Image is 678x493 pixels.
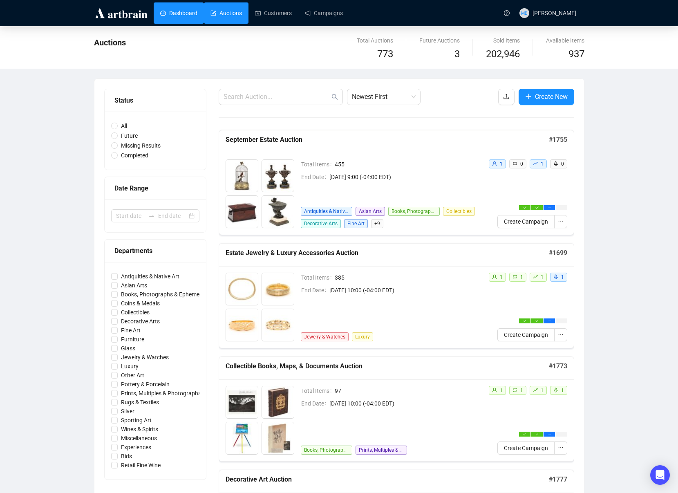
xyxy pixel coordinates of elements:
[329,399,482,408] span: [DATE] 10:00 (-04:00 EDT)
[650,465,670,485] div: Open Intercom Messenger
[148,213,155,219] span: swap-right
[492,388,497,392] span: user
[335,273,482,282] span: 385
[497,328,555,341] button: Create Campaign
[331,94,338,100] span: search
[118,299,163,308] span: Coins & Medals
[301,286,329,295] span: End Date
[486,47,520,62] span: 202,946
[549,361,567,371] h5: # 1773
[301,273,335,282] span: Total Items
[118,151,152,160] span: Completed
[535,432,539,436] span: check
[492,274,497,279] span: user
[500,274,503,280] span: 1
[523,432,526,436] span: check
[118,308,153,317] span: Collectibles
[335,386,482,395] span: 97
[226,475,549,484] h5: Decorative Art Auction
[357,36,393,45] div: Total Auctions
[548,206,551,209] span: ellipsis
[118,380,173,389] span: Pottery & Porcelain
[219,130,574,235] a: September Estate Auction#1755Total Items455End Date[DATE] 9:00 (-04:00 EDT)Antiquities & Native A...
[492,161,497,166] span: user
[520,274,523,280] span: 1
[118,389,204,398] span: Prints, Multiples & Photographs
[329,173,482,182] span: [DATE] 9:00 (-04:00 EDT)
[301,219,341,228] span: Decorative Arts
[553,274,558,279] span: rocket
[226,422,258,454] img: 6003_1.jpg
[118,353,172,362] span: Jewelry & Watches
[344,219,368,228] span: Fine Art
[262,422,294,454] img: 6004_1.jpg
[504,444,548,453] span: Create Campaign
[561,161,564,167] span: 0
[262,386,294,418] img: 6002_1.jpg
[523,206,526,209] span: check
[210,2,242,24] a: Auctions
[352,89,416,105] span: Newest First
[504,330,548,339] span: Create Campaign
[549,475,567,484] h5: # 1777
[546,36,584,45] div: Available Items
[519,89,574,105] button: Create New
[226,273,258,305] img: 3001_1.jpg
[535,92,568,102] span: Create New
[118,344,139,353] span: Glass
[454,48,460,60] span: 3
[335,160,482,169] span: 455
[262,309,294,341] img: 3004_1.jpg
[533,10,576,16] span: [PERSON_NAME]
[525,93,532,100] span: plus
[558,218,564,224] span: ellipsis
[118,398,162,407] span: Rugs & Textiles
[553,388,558,392] span: rocket
[356,446,407,455] span: Prints, Multiples & Photographs
[301,173,329,182] span: End Date
[118,290,208,299] span: Books, Photographs & Ephemera
[535,206,539,209] span: check
[561,388,564,393] span: 1
[118,371,148,380] span: Other Art
[262,196,294,228] img: 1004_1.jpg
[523,319,526,323] span: check
[118,281,150,290] span: Asian Arts
[226,309,258,341] img: 3003_1.jpg
[118,452,135,461] span: Bids
[118,335,148,344] span: Furniture
[549,248,567,258] h5: # 1699
[486,36,520,45] div: Sold Items
[504,10,510,16] span: question-circle
[548,432,551,436] span: ellipsis
[114,95,196,105] div: Status
[443,207,475,216] span: Collectibles
[568,48,584,60] span: 937
[533,161,538,166] span: rise
[226,386,258,418] img: 6001_1.jpg
[158,211,187,220] input: End date
[118,317,163,326] span: Decorative Arts
[226,361,549,371] h5: Collectible Books, Maps, & Documents Auction
[226,160,258,192] img: 1001_1.jpg
[219,243,574,348] a: Estate Jewelry & Luxury Accessories Auction#1699Total Items385End Date[DATE] 10:00 (-04:00 EDT)Je...
[301,399,329,408] span: End Date
[388,207,440,216] span: Books, Photographs & Ephemera
[356,207,385,216] span: Asian Arts
[377,48,393,60] span: 773
[118,407,138,416] span: Silver
[301,446,352,455] span: Books, Photographs & Ephemera
[541,274,544,280] span: 1
[301,332,349,341] span: Jewelry & Watches
[118,131,141,140] span: Future
[503,93,510,100] span: upload
[305,2,343,24] a: Campaigns
[504,217,548,226] span: Create Campaign
[561,274,564,280] span: 1
[262,160,294,192] img: 1002_1.jpg
[497,215,555,228] button: Create Campaign
[497,441,555,455] button: Create Campaign
[118,461,164,470] span: Retail Fine Wine
[160,2,197,24] a: Dashboard
[118,362,142,371] span: Luxury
